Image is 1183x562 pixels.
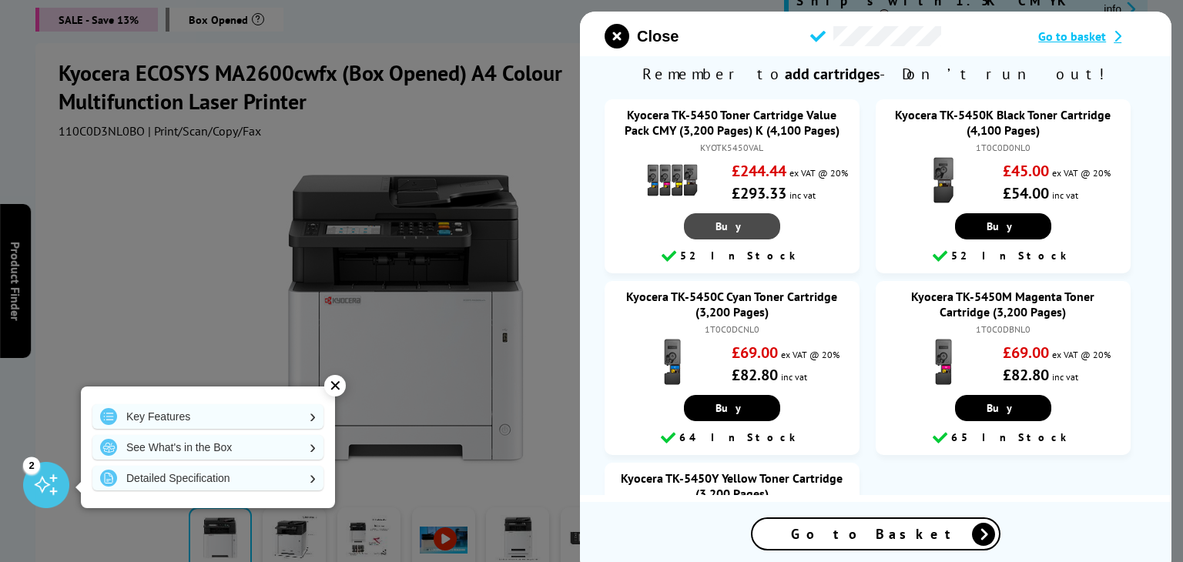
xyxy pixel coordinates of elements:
span: ex VAT @ 20% [1052,349,1111,360]
span: inc vat [1052,189,1078,201]
div: 1T0C0D0NL0 [891,142,1115,153]
div: 64 In Stock [612,429,852,447]
strong: £293.33 [732,183,786,203]
span: Buy [987,219,1020,233]
span: Close [637,28,679,45]
strong: £69.00 [732,343,778,363]
div: 2 [23,457,40,473]
a: Key Features [92,404,323,429]
img: Kyocera TK-5450K Black Toner Cartridge (4,100 Pages) [917,153,970,207]
span: Remember to - Don’t run out! [580,56,1171,92]
a: Go to basket [1038,28,1147,44]
img: Kyocera TK-5450M Magenta Toner Cartridge (3,200 Pages) [917,335,970,389]
strong: £244.44 [732,161,786,181]
span: ex VAT @ 20% [1052,167,1111,179]
a: Detailed Specification [92,466,323,490]
a: Kyocera TK-5450K Black Toner Cartridge (4,100 Pages) [895,107,1111,138]
div: ✕ [324,375,346,396]
div: 1T0C0DCNL0 [620,323,844,335]
span: Buy [715,219,749,233]
span: Buy [715,401,749,415]
div: 52 In Stock [883,247,1123,266]
span: inc vat [781,371,807,383]
a: Go to Basket [751,517,1000,550]
img: Kyocera TK-5450 Toner Cartridge Value Pack CMY (3,200 Pages) K (4,100 Pages) [645,153,699,207]
div: KYOTK5450VAL [620,142,844,153]
button: close modal [605,24,679,49]
b: add cartridges [785,64,880,84]
a: Kyocera TK-5450C Cyan Toner Cartridge (3,200 Pages) [626,289,837,319]
span: Go to basket [1038,28,1106,44]
a: See What's in the Box [92,435,323,460]
span: inc vat [1052,371,1078,383]
a: Kyocera TK-5450Y Yellow Toner Cartridge (3,200 Pages) [621,470,843,501]
span: Buy [987,401,1020,415]
div: 65 In Stock [883,429,1123,447]
strong: £82.80 [1003,365,1049,385]
strong: £45.00 [1003,161,1049,181]
span: Go to Basket [791,525,960,543]
span: ex VAT @ 20% [789,167,848,179]
div: 1T0C0DBNL0 [891,323,1115,335]
strong: £54.00 [1003,183,1049,203]
a: Kyocera TK-5450M Magenta Toner Cartridge (3,200 Pages) [911,289,1094,319]
span: inc vat [789,189,816,201]
strong: £82.80 [732,365,778,385]
img: Kyocera TK-5450C Cyan Toner Cartridge (3,200 Pages) [645,335,699,389]
span: ex VAT @ 20% [781,349,839,360]
strong: £69.00 [1003,343,1049,363]
div: 52 In Stock [612,247,852,266]
a: Kyocera TK-5450 Toner Cartridge Value Pack CMY (3,200 Pages) K (4,100 Pages) [625,107,839,138]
